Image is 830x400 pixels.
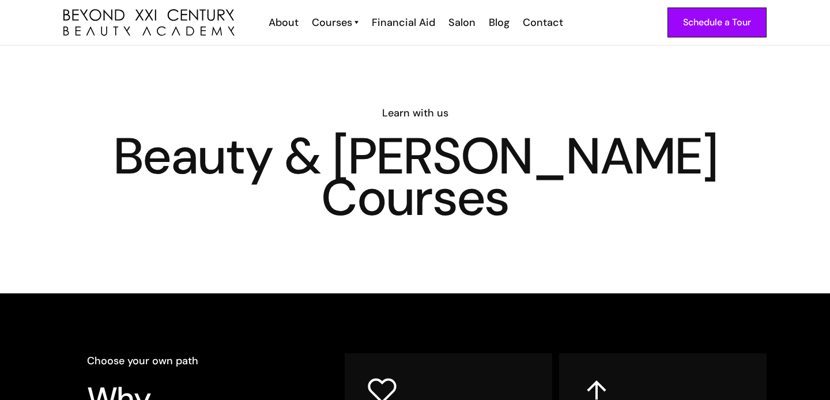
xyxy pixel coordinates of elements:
[515,15,569,30] a: Contact
[269,15,299,30] div: About
[63,9,235,36] img: beyond 21st century beauty academy logo
[261,15,304,30] a: About
[372,15,435,30] div: Financial Aid
[63,105,767,120] h6: Learn with us
[667,7,767,37] a: Schedule a Tour
[312,15,352,30] div: Courses
[312,15,359,30] a: Courses
[63,9,235,36] a: home
[364,15,441,30] a: Financial Aid
[448,15,476,30] div: Salon
[63,135,767,218] h1: Beauty & [PERSON_NAME] Courses
[683,15,751,30] div: Schedule a Tour
[87,353,312,368] h6: Choose your own path
[481,15,515,30] a: Blog
[523,15,563,30] div: Contact
[441,15,481,30] a: Salon
[489,15,510,30] div: Blog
